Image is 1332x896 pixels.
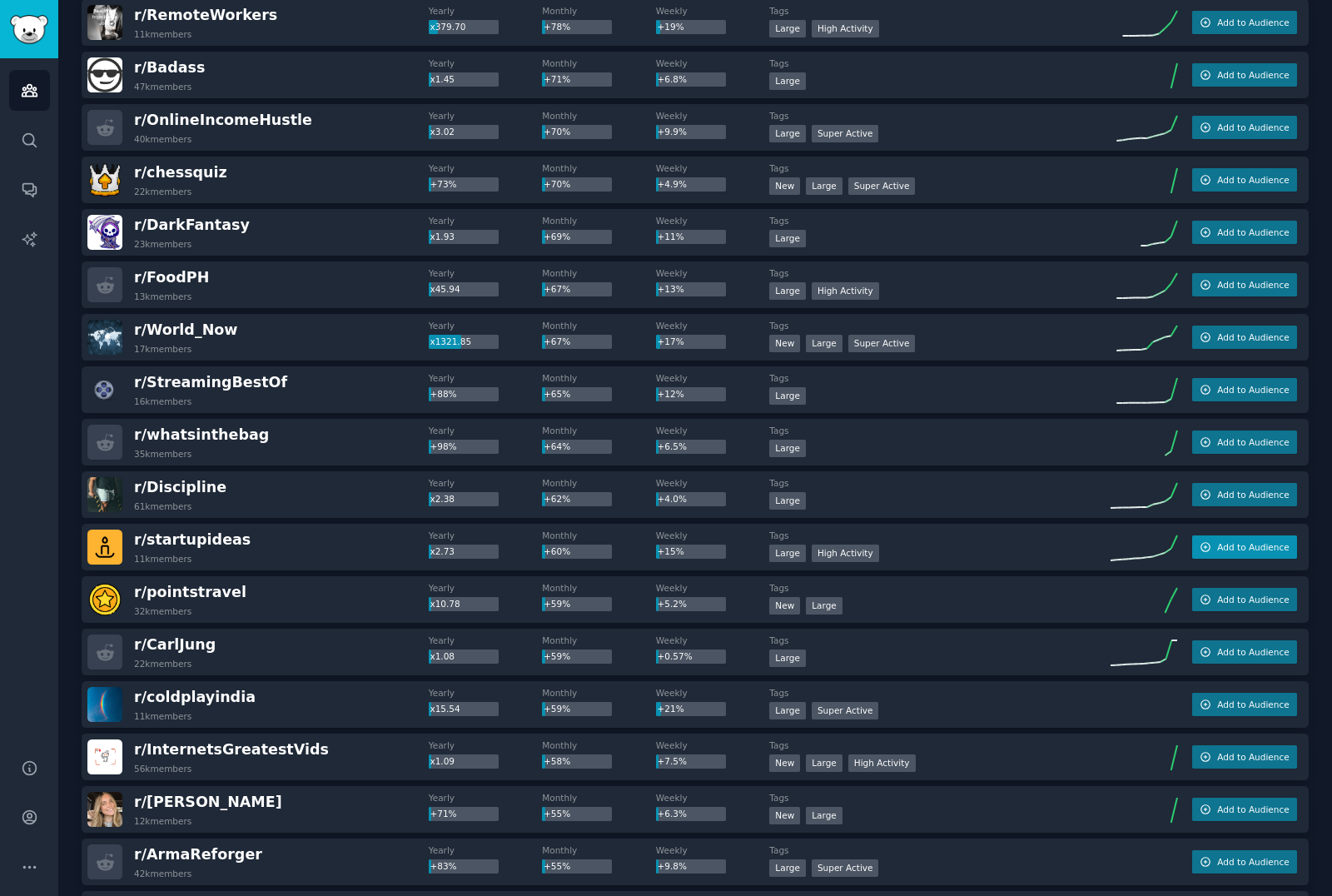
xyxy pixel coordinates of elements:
[1192,11,1297,34] button: Add to Audience
[1217,17,1289,28] span: Add to Audience
[134,396,191,407] div: 16k members
[1217,804,1289,815] span: Add to Audience
[769,650,806,667] div: Large
[656,582,770,594] dt: Weekly
[544,127,570,137] span: +70%
[1217,226,1289,238] span: Add to Audience
[658,389,684,399] span: +12%
[1217,751,1289,763] span: Add to Audience
[1192,483,1297,506] button: Add to Audience
[769,477,1111,489] dt: Tags
[812,125,879,142] div: Super Active
[658,127,687,137] span: +9.9%
[542,162,656,174] dt: Monthly
[769,110,1111,122] dt: Tags
[430,127,455,137] span: x3.02
[769,320,1111,331] dt: Tags
[542,110,656,122] dt: Monthly
[429,215,543,226] dt: Yearly
[769,177,800,195] div: New
[544,546,570,556] span: +60%
[848,754,916,772] div: High Activity
[806,597,842,615] div: Large
[430,22,465,32] span: x379.70
[134,269,209,286] span: r/ FoodPH
[658,74,687,84] span: +6.8%
[544,704,570,714] span: +59%
[1192,535,1297,559] button: Add to Audience
[544,179,570,189] span: +70%
[658,651,693,661] span: +0.57%
[544,74,570,84] span: +71%
[1192,63,1297,87] button: Add to Audience
[542,687,656,699] dt: Monthly
[769,859,806,877] div: Large
[1217,646,1289,658] span: Add to Audience
[544,231,570,241] span: +69%
[542,792,656,804] dt: Monthly
[769,372,1111,384] dt: Tags
[429,320,543,331] dt: Yearly
[430,704,460,714] span: x15.54
[134,343,191,355] div: 17k members
[429,477,543,489] dt: Yearly
[1217,122,1289,133] span: Add to Audience
[429,582,543,594] dt: Yearly
[542,57,656,69] dt: Monthly
[134,605,191,617] div: 32k members
[542,739,656,751] dt: Monthly
[769,215,1111,226] dt: Tags
[544,284,570,294] span: +67%
[769,20,806,37] div: Large
[429,687,543,699] dt: Yearly
[134,479,226,495] span: r/ Discipline
[848,335,916,352] div: Super Active
[1192,378,1297,401] button: Add to Audience
[87,739,122,774] img: InternetsGreatestVids
[658,861,687,871] span: +9.8%
[812,859,879,877] div: Super Active
[769,5,1111,17] dt: Tags
[656,320,770,331] dt: Weekly
[544,756,570,766] span: +58%
[656,687,770,699] dt: Weekly
[542,267,656,279] dt: Monthly
[134,794,282,810] span: r/ [PERSON_NAME]
[429,425,543,436] dt: Yearly
[769,425,1111,436] dt: Tags
[542,320,656,331] dt: Monthly
[134,584,246,600] span: r/ pointstravel
[658,441,687,451] span: +6.5%
[544,494,570,504] span: +62%
[1217,384,1289,396] span: Add to Audience
[1192,221,1297,244] button: Add to Audience
[134,531,251,548] span: r/ startupideas
[87,530,122,565] img: startupideas
[544,861,570,871] span: +55%
[429,530,543,541] dt: Yearly
[658,231,684,241] span: +11%
[87,5,122,40] img: RemoteWorkers
[769,844,1111,856] dt: Tags
[544,441,570,451] span: +64%
[429,162,543,174] dt: Yearly
[430,546,455,556] span: x2.73
[656,844,770,856] dt: Weekly
[1217,541,1289,553] span: Add to Audience
[544,22,570,32] span: +78%
[87,372,122,407] img: StreamingBestOf
[429,5,543,17] dt: Yearly
[429,844,543,856] dt: Yearly
[134,500,191,512] div: 61k members
[656,477,770,489] dt: Weekly
[812,702,879,719] div: Super Active
[812,20,879,37] div: High Activity
[430,336,471,346] span: x1321.85
[134,815,191,827] div: 12k members
[429,57,543,69] dt: Yearly
[429,372,543,384] dt: Yearly
[430,389,456,399] span: +88%
[769,545,806,562] div: Large
[769,162,1111,174] dt: Tags
[134,689,256,705] span: r/ coldplayindia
